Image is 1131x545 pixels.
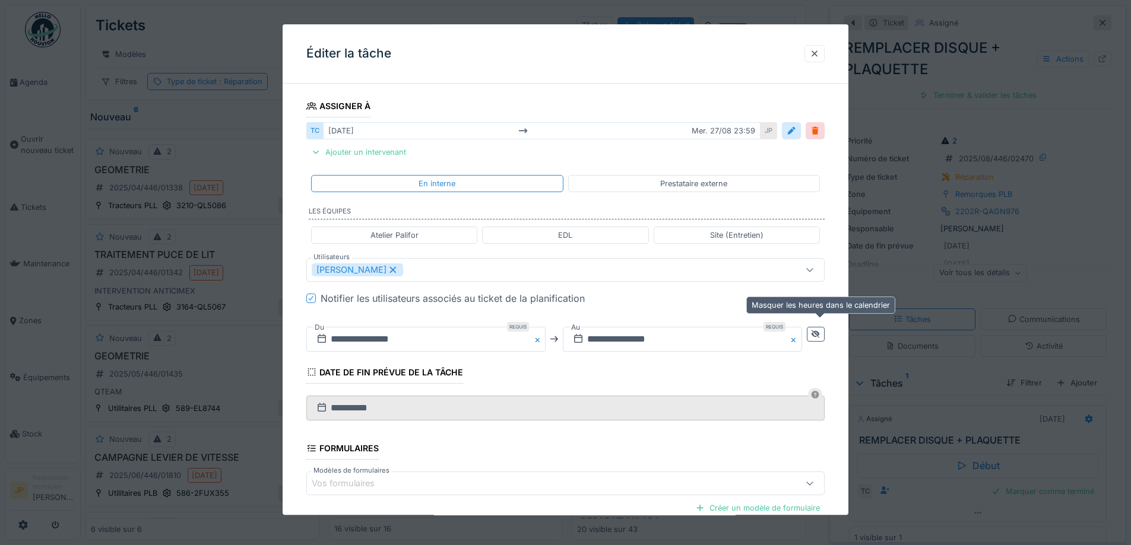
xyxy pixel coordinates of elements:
[312,477,391,490] div: Vos formulaires
[306,123,323,140] div: TC
[311,252,352,262] label: Utilisateurs
[690,500,825,516] div: Créer un modèle de formulaire
[306,364,463,384] div: Date de fin prévue de la tâche
[558,230,572,241] div: EDL
[311,466,392,476] label: Modèles de formulaires
[419,178,455,189] div: En interne
[306,46,391,61] h3: Éditer la tâche
[321,291,585,305] div: Notifier les utilisateurs associés au ticket de la planification
[306,145,411,161] div: Ajouter un intervenant
[710,230,763,241] div: Site (Entretien)
[533,327,546,352] button: Close
[312,263,403,276] div: [PERSON_NAME]
[789,327,802,352] button: Close
[660,178,727,189] div: Prestataire externe
[763,322,785,332] div: Requis
[761,123,777,140] div: JP
[570,321,581,334] label: Au
[323,123,761,140] div: [DATE] mer. 27/08 23:59
[309,206,825,219] label: Les équipes
[370,230,419,241] div: Atelier Palifor
[313,321,325,334] label: Du
[306,439,379,460] div: Formulaires
[746,297,895,314] div: Masquer les heures dans le calendrier
[306,97,370,117] div: Assigner à
[507,322,529,332] div: Requis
